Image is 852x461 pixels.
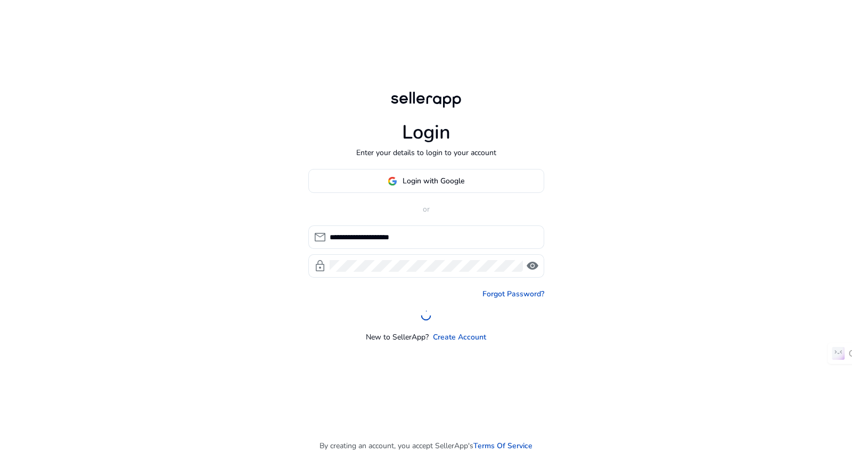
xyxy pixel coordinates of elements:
a: Forgot Password? [482,288,544,300]
span: Login with Google [403,175,464,187]
span: mail [314,231,326,244]
p: Enter your details to login to your account [356,147,496,158]
button: Login with Google [308,169,544,193]
p: New to SellerApp? [366,331,429,343]
a: Terms Of Service [473,440,532,451]
span: lock [314,260,326,272]
a: Create Account [433,331,486,343]
h1: Login [402,121,450,144]
p: or [308,204,544,215]
span: visibility [526,260,539,272]
img: google-logo.svg [388,176,397,186]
